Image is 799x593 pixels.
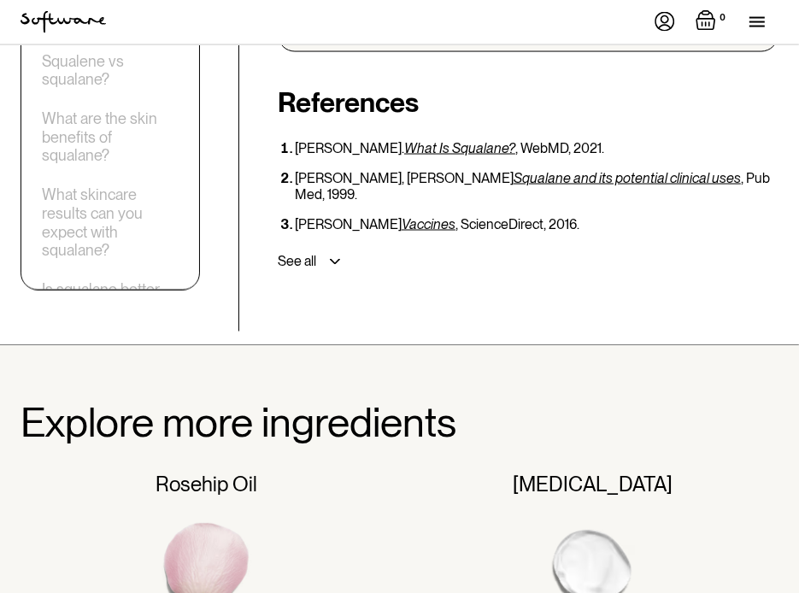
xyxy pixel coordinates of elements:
[21,11,106,33] img: Software Logo
[278,253,316,270] div: See all
[156,473,257,498] h3: Rosehip Oil
[42,281,179,337] a: Is squalane better than [MEDICAL_DATA]?
[21,401,778,446] h2: Explore more ingredients
[295,140,778,156] li: [PERSON_NAME]. , WebMD, 2021.
[514,170,741,186] a: Squalane and its potential clinical uses
[513,473,673,498] h3: [MEDICAL_DATA]
[402,216,455,232] a: Vaccines
[716,10,729,26] div: 0
[295,216,778,232] li: [PERSON_NAME] , ScienceDirect, 2016.
[404,140,515,156] a: What Is Squalane?
[42,110,179,166] a: What are the skin benefits of squalane?
[42,52,179,89] a: Squalene vs squalane?
[696,10,729,34] a: Open empty cart
[21,11,106,33] a: home
[278,86,778,119] h2: References
[295,170,778,203] li: [PERSON_NAME], [PERSON_NAME] , PubMed, 1999.
[42,186,179,260] a: What skincare results can you expect with squalane?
